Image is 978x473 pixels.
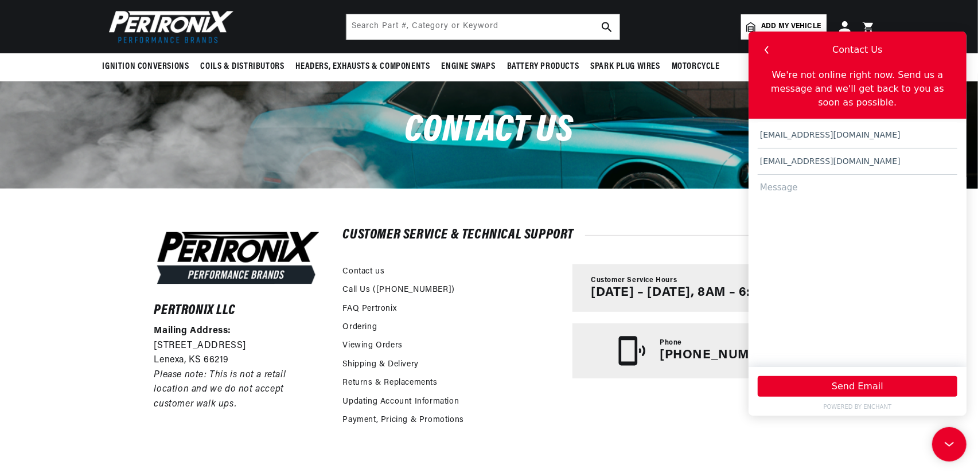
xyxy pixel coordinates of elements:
p: Lenexa, KS 66219 [154,353,322,368]
input: Search Part #, Category or Keyword [346,14,619,40]
span: Headers, Exhausts & Components [296,61,430,73]
a: Phone [PHONE_NUMBER] [572,323,824,378]
span: Coils & Distributors [201,61,285,73]
p: [PHONE_NUMBER] [660,348,780,363]
p: [STREET_ADDRESS] [154,339,322,354]
summary: Coils & Distributors [195,53,290,80]
p: [DATE] – [DATE], 8AM – 6:30PM CT [591,286,805,300]
div: Contact Us [84,11,134,25]
img: Pertronix [103,7,235,46]
span: Contact us [405,112,574,150]
summary: Headers, Exhausts & Components [290,53,436,80]
span: Customer Service Hours [591,276,677,286]
summary: Spark Plug Wires [585,53,666,80]
h2: Customer Service & Technical Support [343,229,824,241]
a: Payment, Pricing & Promotions [343,414,464,427]
div: We're not online right now. Send us a message and we'll get back to you as soon as possible. [5,37,213,83]
a: Contact us [343,265,385,278]
a: Viewing Orders [343,339,403,352]
span: Phone [660,338,682,348]
summary: Motorcycle [666,53,726,80]
a: Returns & Replacements [343,377,438,389]
summary: Battery Products [501,53,585,80]
a: Call Us ([PHONE_NUMBER]) [343,284,455,296]
strong: Mailing Address: [154,326,232,335]
input: Subject [9,117,209,143]
span: Engine Swaps [442,61,496,73]
h6: Pertronix LLC [154,305,322,316]
span: Motorcycle [672,61,720,73]
span: Ignition Conversions [103,61,189,73]
a: POWERED BY ENCHANT [5,371,213,380]
button: Send Email [9,345,209,365]
span: Battery Products [507,61,579,73]
span: Add my vehicle [761,21,821,32]
summary: Engine Swaps [436,53,501,80]
button: search button [594,14,619,40]
span: Spark Plug Wires [590,61,660,73]
a: FAQ Pertronix [343,303,397,315]
summary: Ignition Conversions [103,53,195,80]
em: Please note: This is not a retail location and we do not accept customer walk ups. [154,370,286,409]
a: Shipping & Delivery [343,358,419,371]
input: Email [9,91,209,117]
a: Updating Account Information [343,396,459,408]
a: Ordering [343,321,377,334]
a: Add my vehicle [741,14,826,40]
